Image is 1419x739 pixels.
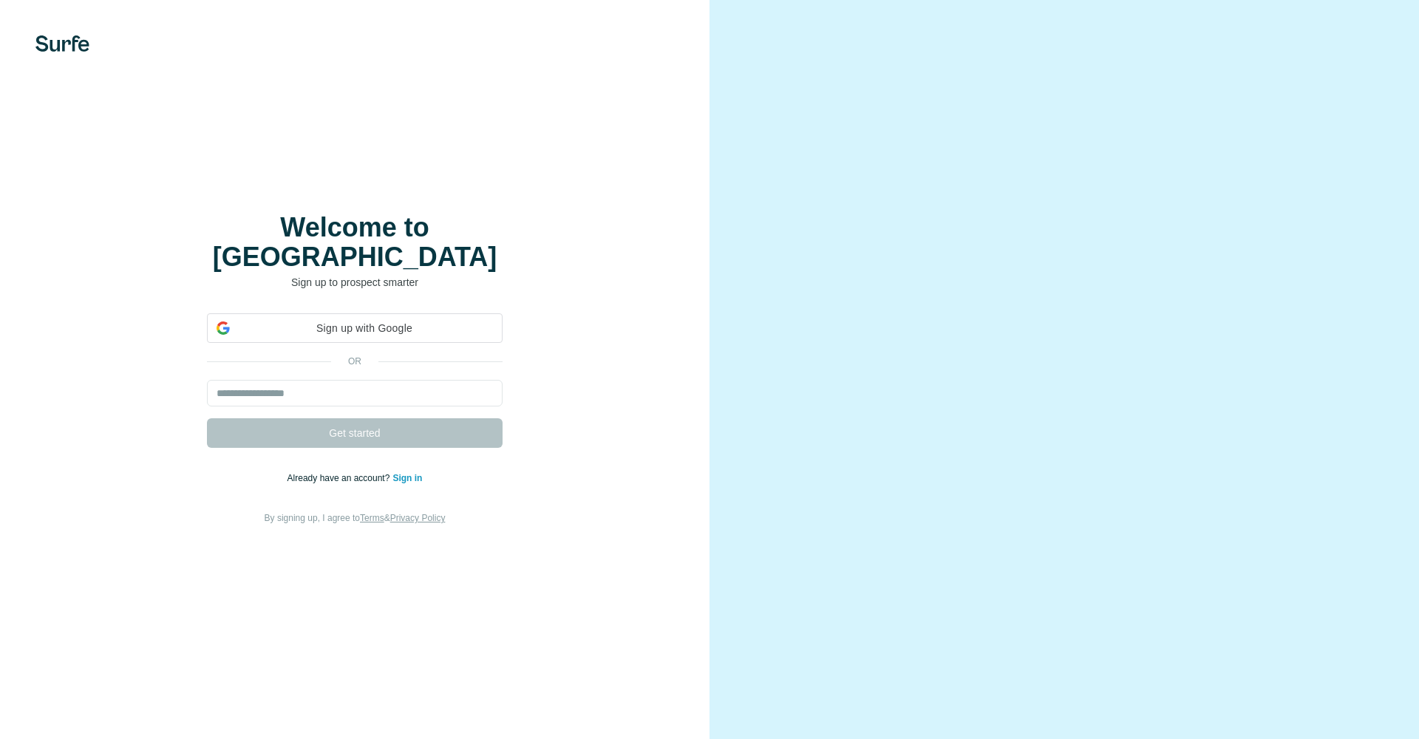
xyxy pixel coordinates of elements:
span: Sign up with Google [236,321,493,336]
a: Sign in [392,473,422,483]
h1: Welcome to [GEOGRAPHIC_DATA] [207,213,503,272]
a: Terms [360,513,384,523]
iframe: Sign in with Google Dialog [1115,15,1404,281]
p: Sign up to prospect smarter [207,275,503,290]
span: Already have an account? [287,473,393,483]
img: Surfe's logo [35,35,89,52]
div: Sign up with Google [207,313,503,343]
span: By signing up, I agree to & [265,513,446,523]
p: or [331,355,378,368]
a: Privacy Policy [390,513,446,523]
